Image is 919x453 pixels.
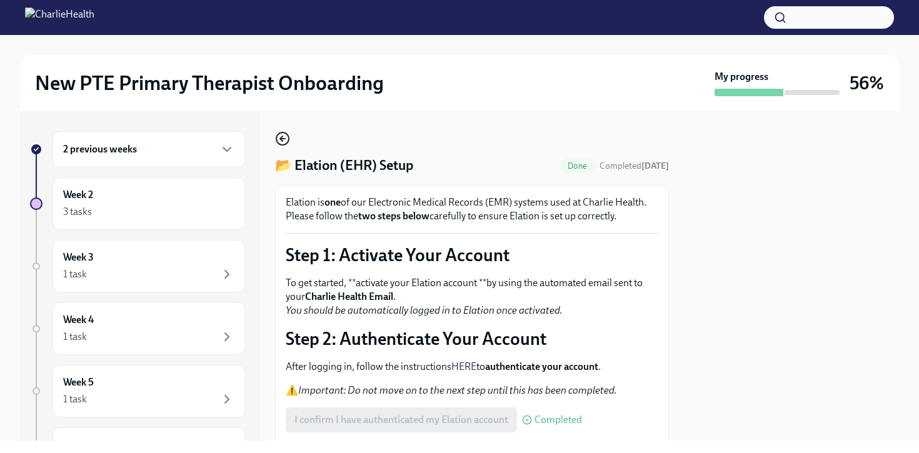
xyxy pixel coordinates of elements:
[451,361,476,372] a: HERE
[850,72,884,94] h3: 56%
[286,244,658,266] p: Step 1: Activate Your Account
[63,188,93,202] h6: Week 2
[560,161,595,171] span: Done
[63,205,92,219] div: 3 tasks
[305,291,393,302] strong: Charlie Health Email
[63,376,94,389] h6: Week 5
[53,131,245,167] div: 2 previous weeks
[63,251,94,264] h6: Week 3
[286,327,658,350] p: Step 2: Authenticate Your Account
[286,360,658,374] p: After logging in, follow the instructions to .
[535,415,582,425] span: Completed
[63,438,94,452] h6: Week 6
[298,384,617,396] em: Important: Do not move on to the next step until this has been completed.
[324,196,341,208] strong: one
[715,70,768,84] strong: My progress
[63,313,94,327] h6: Week 4
[30,365,245,417] a: Week 51 task
[25,7,94,27] img: CharlieHealth
[286,276,658,317] p: To get started, **activate your Elation account **by using the automated email sent to your .
[35,71,384,96] h2: New PTE Primary Therapist Onboarding
[641,161,669,171] strong: [DATE]
[275,156,413,175] h4: 📂 Elation (EHR) Setup
[63,267,87,281] div: 1 task
[358,210,429,222] strong: two steps below
[600,160,669,172] span: October 7th, 2025 13:09
[286,384,658,397] p: ⚠️
[600,161,669,171] span: Completed
[286,304,563,316] em: You should be automatically logged in to Elation once activated.
[63,142,137,156] h6: 2 previous weeks
[485,361,598,372] strong: authenticate your account
[63,392,87,406] div: 1 task
[286,196,658,223] p: Elation is of our Electronic Medical Records (EMR) systems used at Charlie Health. Please follow ...
[30,302,245,355] a: Week 41 task
[63,330,87,344] div: 1 task
[30,177,245,230] a: Week 23 tasks
[30,240,245,292] a: Week 31 task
